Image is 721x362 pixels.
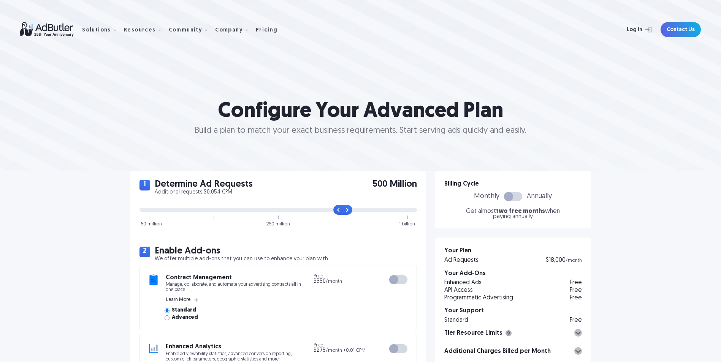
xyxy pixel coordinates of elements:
div: Free [570,295,582,301]
span: Price [314,274,388,279]
div: Community [169,18,214,42]
div: Standard [444,318,468,323]
h3: Additional Charges Billed per Month [444,347,551,356]
h2: Determine Ad Requests [155,180,253,189]
div: Solutions [82,18,122,42]
h3: Enhanced Analytics [166,343,301,351]
a: Contact Us [661,22,701,37]
span: +0.01 CPM [343,348,366,353]
h3: Tier Resource Limits [444,329,512,337]
span: 500 Million [372,180,417,189]
h2: Enable Add-ons [155,247,329,256]
div: Resources [124,18,167,42]
p: We offer multiple add-ons that you can use to enhance your plan with. [155,257,329,262]
div: API Access [444,288,473,293]
span: Price [314,343,388,348]
img: add-on icon [147,274,160,286]
div: Free [570,280,582,285]
div: 50 million [141,222,162,227]
p: Get almost when paying annually [466,209,561,219]
span: Standard [172,308,196,313]
span: Annually [527,194,552,199]
h3: Billing Cycle [444,180,582,188]
div: 1 billion [399,222,415,227]
div: Resources [124,28,156,33]
h3: Contract Management [166,274,301,282]
span: Advanced [172,315,198,320]
button: Learn More [166,296,199,303]
span: $550 [314,279,326,284]
input: Standard [165,308,170,313]
div: Pricing [256,28,278,33]
span: /month [314,279,343,284]
h3: Your Support [444,307,582,315]
span: Monthly [474,194,499,199]
div: Free [570,288,582,293]
h3: Your Plan [444,247,582,255]
p: Manage, collaborate, and automate your advertising contracts all in one place. [166,282,301,293]
div: Enhanced Ads [444,280,482,285]
div: 250 million [266,222,290,227]
span: Learn More [166,297,190,303]
span: /month [314,348,343,353]
span: /month [566,258,582,263]
span: $275 [314,348,326,353]
span: 2 [139,247,150,257]
div: Company [215,28,243,33]
a: Log In [607,22,656,37]
img: add-on icon [147,343,160,355]
p: Enable ad viewability statistics, advanced conversion reporting, custom click parameters, geograp... [166,351,301,362]
div: Solutions [82,28,111,33]
a: Pricing [256,26,284,33]
span: 1 [139,180,150,190]
div: Programmatic Advertising [444,295,513,301]
p: Additional requests $0.054 CPM [155,190,253,195]
h3: Your Add-Ons [444,269,582,278]
div: Community [169,28,203,33]
div: $18,000 [546,258,582,263]
div: Free [570,318,582,323]
input: Advanced [165,315,170,320]
span: two free months [496,208,545,214]
div: Ad Requests [444,258,479,263]
div: Company [215,18,254,42]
